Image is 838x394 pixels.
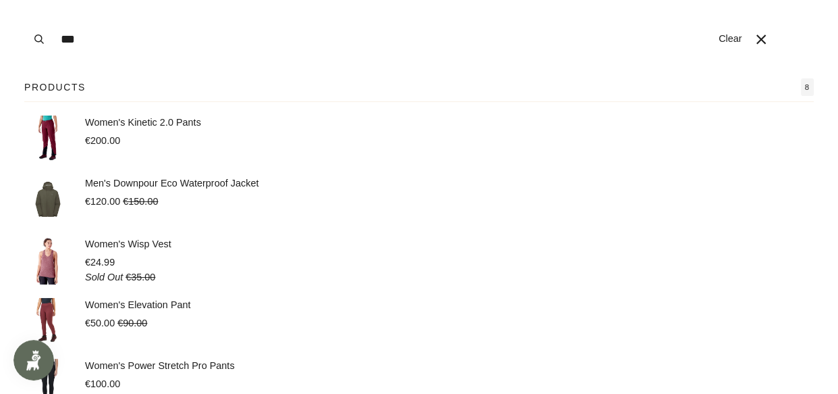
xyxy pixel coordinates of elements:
[85,359,235,374] p: Women's Power Stretch Pro Pants
[85,196,120,207] span: €120.00
[85,298,191,313] p: Women's Elevation Pant
[24,237,814,285] a: Women's Wisp Vest €24.99 Sold Out €35.00
[24,176,72,224] img: Men's Downpour Eco Waterproof Jacket
[85,237,171,252] p: Women's Wisp Vest
[24,298,814,345] a: Women's Elevation Pant €50.00 €90.00
[125,272,155,282] span: €35.00
[85,378,120,389] span: €100.00
[123,196,158,207] span: €150.00
[24,298,72,345] img: Women's Elevation Pant
[85,257,115,268] span: €24.99
[24,237,72,285] img: Women's Wisp Vest
[24,176,814,224] a: Men's Downpour Eco Waterproof Jacket €120.00 €150.00
[85,318,115,328] span: €50.00
[85,272,123,282] em: Sold Out
[85,135,120,146] span: €200.00
[24,116,814,163] a: Women's Kinetic 2.0 Pants €200.00
[117,318,147,328] span: €90.00
[85,116,201,130] p: Women's Kinetic 2.0 Pants
[24,80,86,95] p: Products
[24,116,72,163] img: Women's Kinetic 2.0 Pants
[85,176,258,191] p: Men's Downpour Eco Waterproof Jacket
[13,340,54,380] iframe: Button to open loyalty program pop-up
[801,78,814,96] span: 8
